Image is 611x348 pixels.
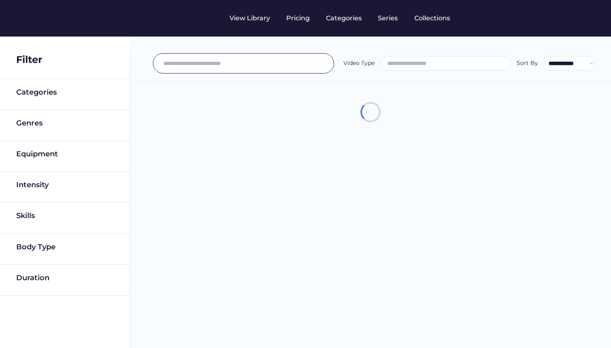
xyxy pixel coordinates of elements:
div: Collections [414,14,450,23]
div: Sort By [517,59,538,67]
img: yH5BAEAAAAALAAAAAABAAEAAAIBRAA7 [16,9,80,26]
img: yH5BAEAAAAALAAAAAABAAEAAAIBRAA7 [585,13,595,23]
img: yH5BAEAAAAALAAAAAABAAEAAAIBRAA7 [104,149,114,159]
div: Body Type [16,242,56,252]
img: yH5BAEAAAAALAAAAAABAAEAAAIBRAA7 [104,118,114,128]
div: Series [378,14,398,23]
div: Categories [16,87,57,97]
div: Equipment [16,149,58,159]
img: yH5BAEAAAAALAAAAAABAAEAAAIBRAA7 [316,58,326,68]
div: Categories [326,14,362,23]
div: Video Type [343,59,375,67]
div: fvck [326,4,337,12]
img: yH5BAEAAAAALAAAAAABAAEAAAIBRAA7 [93,13,103,23]
div: Skills [16,211,36,221]
img: yH5BAEAAAAALAAAAAABAAEAAAIBRAA7 [104,273,114,283]
img: yH5BAEAAAAALAAAAAABAAEAAAIBRAA7 [104,211,114,221]
div: Intensity [16,180,49,190]
img: yH5BAEAAAAALAAAAAABAAEAAAIBRAA7 [104,180,114,190]
div: Pricing [286,14,310,23]
img: yH5BAEAAAAALAAAAAABAAEAAAIBRAA7 [104,242,114,252]
div: Filter [16,53,42,67]
img: yH5BAEAAAAALAAAAAABAAEAAAIBRAA7 [571,13,581,23]
div: Genres [16,118,43,128]
img: yH5BAEAAAAALAAAAAABAAEAAAIBRAA7 [104,87,114,97]
div: View Library [229,14,270,23]
div: Duration [16,273,49,283]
